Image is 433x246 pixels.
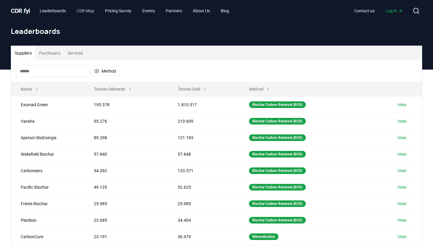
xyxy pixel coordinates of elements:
[137,5,160,16] a: Events
[398,201,407,207] a: View
[16,83,44,95] button: Name
[168,146,239,162] td: 57.848
[168,228,239,245] td: 36.979
[249,101,306,108] div: Biochar Carbon Removal (BCR)
[11,195,84,212] td: Freres Biochar
[249,151,306,157] div: Biochar Carbon Removal (BCR)
[84,146,168,162] td: 57.840
[35,46,64,60] button: Purchasers
[35,5,71,16] a: Leaderboards
[84,195,168,212] td: 25.985
[161,5,187,16] a: Partners
[11,26,422,36] h1: Leaderboards
[84,129,168,146] td: 89.298
[168,129,239,146] td: 121.183
[398,118,407,124] a: View
[398,217,407,223] a: View
[64,46,87,60] button: Services
[22,7,24,14] span: .
[84,212,168,228] td: 23.685
[168,113,239,129] td: 210.609
[249,200,306,207] div: Biochar Carbon Removal (BCR)
[398,151,407,157] a: View
[173,83,212,95] button: Tonnes Sold
[249,134,306,141] div: Biochar Carbon Removal (BCR)
[72,5,99,16] a: CDR Map
[84,162,168,179] td: 54.392
[216,5,234,16] a: Blog
[249,233,278,240] div: Mineralization
[168,162,239,179] td: 133.571
[91,66,120,76] button: Method
[398,234,407,240] a: View
[381,5,408,16] a: Log in
[168,96,239,113] td: 1.810.317
[84,96,168,113] td: 195.378
[11,129,84,146] td: Aperam BioEnergia
[249,167,306,174] div: Biochar Carbon Removal (BCR)
[349,5,408,16] nav: Main
[249,217,306,223] div: Biochar Carbon Removal (BCR)
[84,113,168,129] td: 95.276
[11,228,84,245] td: CarbonCure
[100,5,136,16] a: Pricing Survey
[188,5,215,16] a: About Us
[11,212,84,228] td: Planboo
[249,118,306,124] div: Biochar Carbon Removal (BCR)
[168,179,239,195] td: 52.625
[11,96,84,113] td: Exomad Green
[249,184,306,190] div: Biochar Carbon Removal (BCR)
[11,7,30,14] span: CDR fyi
[11,113,84,129] td: Varaha
[398,168,407,174] a: View
[11,7,30,15] a: CDR.fyi
[11,162,84,179] td: Carboneers
[89,83,137,95] button: Tonnes Delivered
[244,83,275,95] button: Method
[168,212,239,228] td: 34.404
[84,179,168,195] td: 49.125
[11,179,84,195] td: Pacific Biochar
[385,8,403,14] span: Log in
[398,102,407,108] a: View
[84,228,168,245] td: 23.191
[398,184,407,190] a: View
[35,5,234,16] nav: Main
[349,5,379,16] a: Contact us
[11,146,84,162] td: Wakefield Biochar
[11,46,35,60] button: Suppliers
[398,135,407,141] a: View
[168,195,239,212] td: 25.985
